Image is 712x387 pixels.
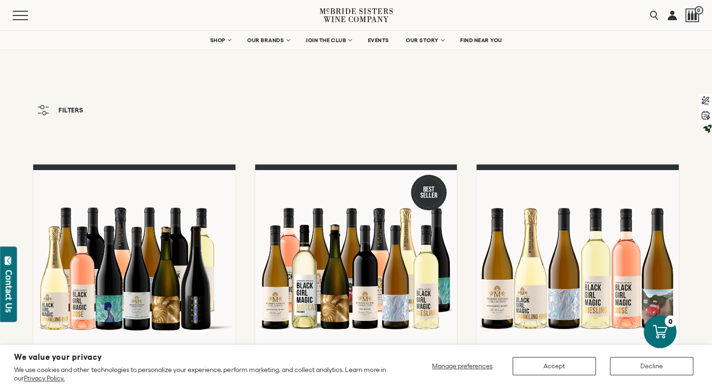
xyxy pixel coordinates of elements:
[460,37,502,44] span: FIND NEAR YOU
[513,357,596,375] button: Accept
[426,357,499,375] button: Manage preferences
[13,11,46,20] button: Mobile Menu Trigger
[247,37,284,44] span: OUR BRANDS
[610,357,693,375] button: Decline
[454,31,508,50] a: FIND NEAR YOU
[695,6,703,15] span: 0
[306,37,346,44] span: JOIN THE CLUB
[406,37,439,44] span: OUR STORY
[14,365,392,382] p: We use cookies and other technologies to personalize your experience, perform marketing, and coll...
[59,107,83,113] span: Filters
[24,374,65,382] a: Privacy Policy.
[665,315,676,327] div: 0
[204,31,236,50] a: SHOP
[14,353,392,361] h2: We value your privacy
[210,37,226,44] span: SHOP
[4,270,14,313] div: Contact Us
[241,31,295,50] a: OUR BRANDS
[400,31,450,50] a: OUR STORY
[362,31,395,50] a: EVENTS
[33,100,88,120] button: Filters
[300,31,357,50] a: JOIN THE CLUB
[368,37,389,44] span: EVENTS
[432,362,492,370] span: Manage preferences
